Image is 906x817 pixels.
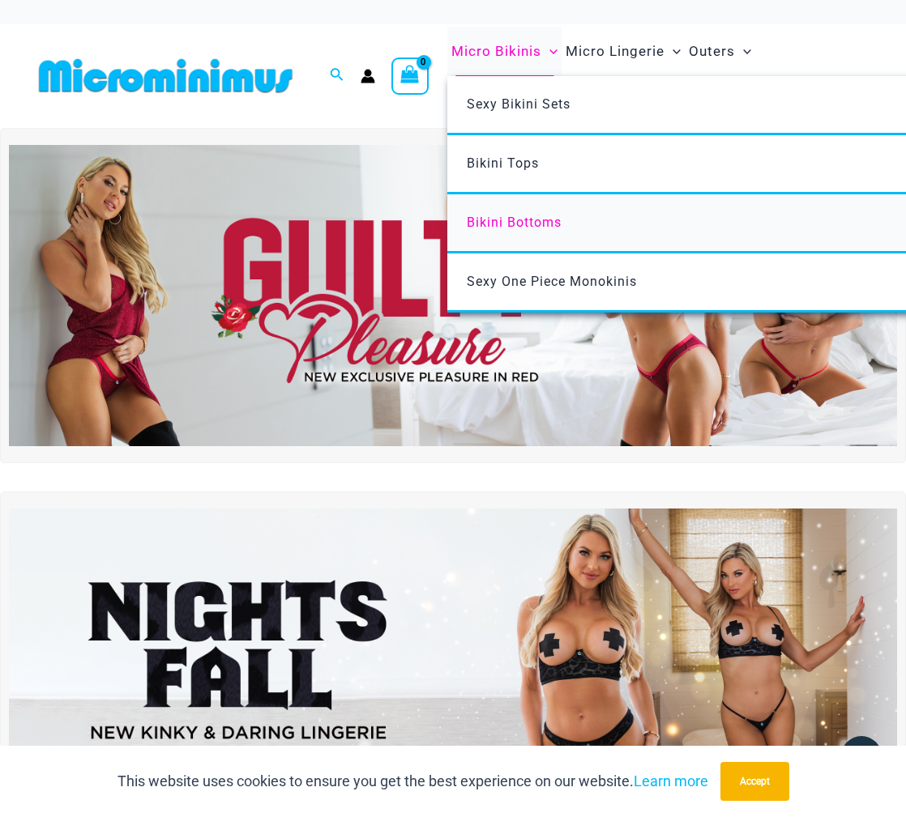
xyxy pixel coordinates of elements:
a: Learn more [634,772,708,789]
img: Guilty Pleasures Red Lingerie [9,145,897,446]
span: Sexy Bikini Sets [467,96,571,112]
span: Menu Toggle [541,31,558,72]
a: Micro BikinisMenu ToggleMenu Toggle [447,27,562,76]
img: Night's Fall Silver Leopard Pack [9,508,897,810]
span: Menu Toggle [665,31,681,72]
span: Outers [689,31,735,72]
span: Micro Bikinis [451,31,541,72]
a: OutersMenu ToggleMenu Toggle [685,27,755,76]
span: Bikini Tops [467,155,539,171]
a: Search icon link [330,66,344,86]
nav: Site Navigation [445,24,874,128]
span: Bikini Bottoms [467,215,562,230]
span: Micro Lingerie [566,31,665,72]
a: Micro LingerieMenu ToggleMenu Toggle [562,27,685,76]
span: Sexy One Piece Monokinis [467,274,637,289]
button: Accept [720,762,789,801]
span: Menu Toggle [735,31,751,72]
img: MM SHOP LOGO FLAT [32,57,299,94]
p: This website uses cookies to ensure you get the best experience on our website. [118,769,708,794]
a: Account icon link [361,69,375,83]
a: View Shopping Cart, empty [391,57,429,95]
